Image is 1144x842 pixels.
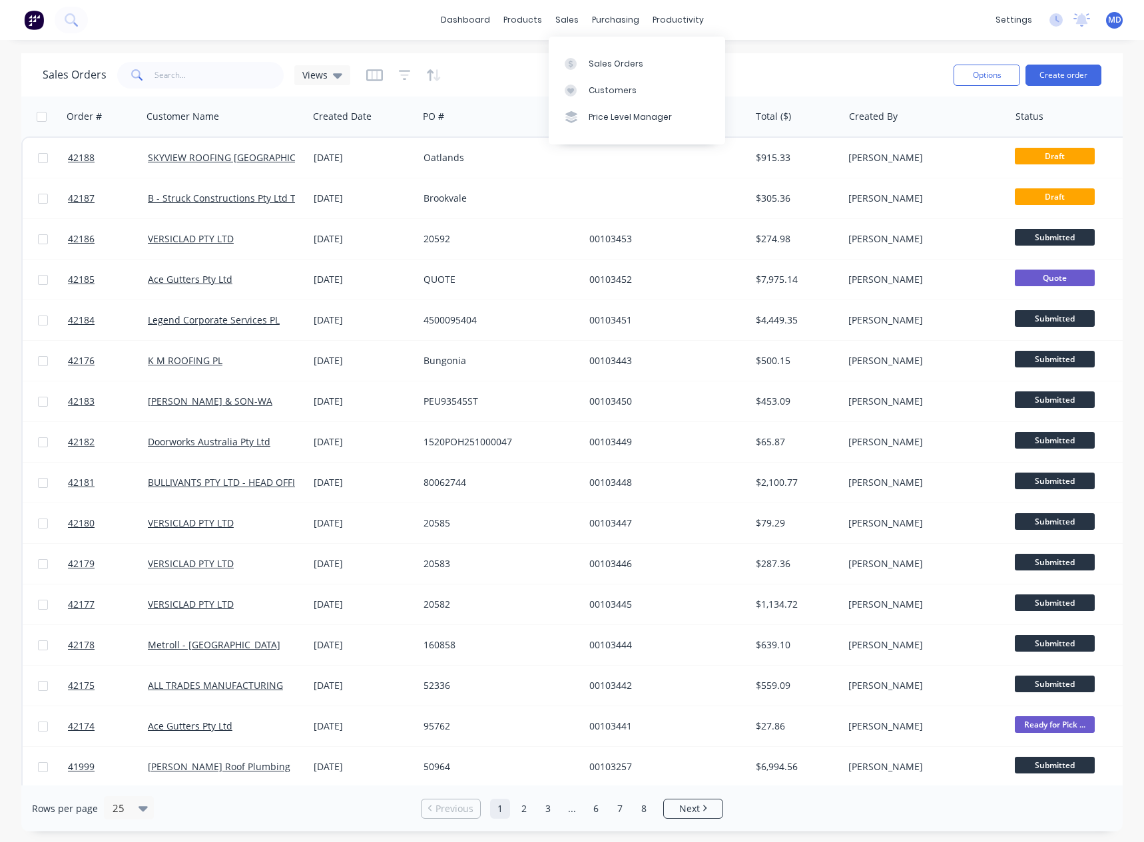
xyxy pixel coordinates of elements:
[549,77,725,104] a: Customers
[314,435,413,449] div: [DATE]
[756,720,834,733] div: $27.86
[1015,310,1095,327] span: Submitted
[314,232,413,246] div: [DATE]
[589,517,737,530] div: 00103447
[68,273,95,286] span: 42185
[424,354,571,367] div: Bungonia
[314,151,413,164] div: [DATE]
[589,58,643,70] div: Sales Orders
[756,760,834,773] div: $6,994.56
[146,110,219,123] div: Customer Name
[589,232,737,246] div: 00103453
[497,10,549,30] div: products
[68,476,95,489] span: 42181
[423,110,444,123] div: PO #
[43,69,107,81] h1: Sales Orders
[424,760,571,773] div: 50964
[68,517,95,530] span: 42180
[314,557,413,570] div: [DATE]
[589,760,737,773] div: 00103257
[1108,14,1121,26] span: MD
[424,557,571,570] div: 20583
[679,802,700,815] span: Next
[68,341,148,381] a: 42176
[1015,473,1095,489] span: Submitted
[424,435,571,449] div: 1520POH251000047
[67,110,102,123] div: Order #
[68,706,148,746] a: 42174
[589,679,737,692] div: 00103442
[1015,188,1095,205] span: Draft
[148,192,326,204] a: B - Struck Constructions Pty Ltd T/A BRC
[314,638,413,652] div: [DATE]
[756,476,834,489] div: $2,100.77
[589,557,737,570] div: 00103446
[1015,391,1095,408] span: Submitted
[538,799,558,819] a: Page 3
[424,638,571,652] div: 160858
[68,666,148,706] a: 42175
[68,557,95,570] span: 42179
[756,557,834,570] div: $287.36
[490,799,510,819] a: Page 1 is your current page
[314,517,413,530] div: [DATE]
[68,395,95,408] span: 42183
[1015,716,1095,733] span: Ready for Pick ...
[314,598,413,611] div: [DATE]
[1015,676,1095,692] span: Submitted
[68,584,148,624] a: 42177
[424,273,571,286] div: QUOTE
[848,192,996,205] div: [PERSON_NAME]
[756,435,834,449] div: $65.87
[756,638,834,652] div: $639.10
[68,463,148,503] a: 42181
[848,395,996,408] div: [PERSON_NAME]
[424,151,571,164] div: Oatlands
[424,679,571,692] div: 52336
[848,476,996,489] div: [PERSON_NAME]
[68,679,95,692] span: 42175
[148,638,280,651] a: Metroll - [GEOGRAPHIC_DATA]
[756,192,834,205] div: $305.36
[756,232,834,246] div: $274.98
[68,300,148,340] a: 42184
[589,111,672,123] div: Price Level Manager
[1015,270,1095,286] span: Quote
[154,62,284,89] input: Search...
[314,314,413,327] div: [DATE]
[424,232,571,246] div: 20592
[756,517,834,530] div: $79.29
[68,598,95,611] span: 42177
[610,799,630,819] a: Page 7
[954,65,1020,86] button: Options
[68,435,95,449] span: 42182
[68,260,148,300] a: 42185
[424,517,571,530] div: 20585
[586,799,606,819] a: Page 6
[549,50,725,77] a: Sales Orders
[68,232,95,246] span: 42186
[848,232,996,246] div: [PERSON_NAME]
[848,679,996,692] div: [PERSON_NAME]
[589,435,737,449] div: 00103449
[32,802,98,815] span: Rows per page
[549,104,725,130] a: Price Level Manager
[848,151,996,164] div: [PERSON_NAME]
[314,720,413,733] div: [DATE]
[68,314,95,327] span: 42184
[1015,110,1043,123] div: Status
[848,598,996,611] div: [PERSON_NAME]
[756,273,834,286] div: $7,975.14
[314,192,413,205] div: [DATE]
[756,598,834,611] div: $1,134.72
[314,760,413,773] div: [DATE]
[424,720,571,733] div: 95762
[148,476,306,489] a: BULLIVANTS PTY LTD - HEAD OFFICE
[148,151,342,164] a: SKYVIEW ROOFING [GEOGRAPHIC_DATA] P/L
[1015,432,1095,449] span: Submitted
[314,679,413,692] div: [DATE]
[314,395,413,408] div: [DATE]
[68,422,148,462] a: 42182
[756,354,834,367] div: $500.15
[422,802,480,815] a: Previous page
